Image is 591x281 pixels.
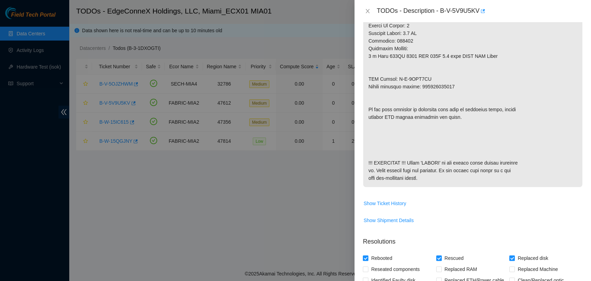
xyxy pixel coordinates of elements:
button: Close [363,8,373,15]
span: Replaced Machine [515,264,561,275]
span: Show Ticket History [364,200,406,207]
span: Rebooted [368,253,395,264]
span: Show Shipment Details [364,217,414,224]
button: Show Ticket History [363,198,406,209]
button: Show Shipment Details [363,215,414,226]
span: Replaced RAM [442,264,480,275]
span: Reseated components [368,264,422,275]
span: Replaced disk [515,253,551,264]
p: Resolutions [363,231,583,246]
span: close [365,8,370,14]
span: Rescued [442,253,466,264]
div: TODOs - Description - B-V-5V9U5KV [377,6,583,17]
